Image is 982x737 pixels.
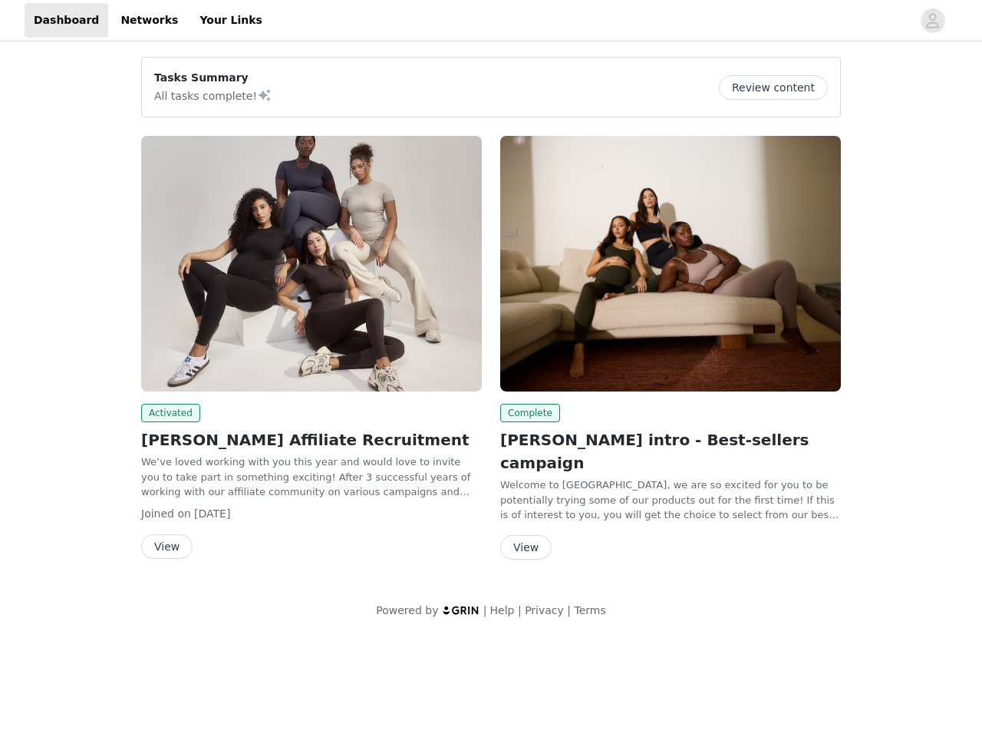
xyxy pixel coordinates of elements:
[500,404,560,422] span: Complete
[190,3,272,38] a: Your Links
[525,604,564,616] a: Privacy
[141,534,193,559] button: View
[719,75,828,100] button: Review content
[500,136,841,392] img: LOVALL
[518,604,522,616] span: |
[567,604,571,616] span: |
[141,507,191,520] span: Joined on
[141,541,193,553] a: View
[483,604,487,616] span: |
[500,542,552,554] a: View
[141,136,482,392] img: LOVALL
[500,428,841,474] h2: [PERSON_NAME] intro - Best-sellers campaign
[490,604,515,616] a: Help
[141,454,482,500] p: We’ve loved working with you this year and would love to invite you to take part in something exc...
[141,428,482,451] h2: [PERSON_NAME] Affiliate Recruitment
[25,3,108,38] a: Dashboard
[925,8,940,33] div: avatar
[194,507,230,520] span: [DATE]
[442,605,480,615] img: logo
[500,535,552,560] button: View
[376,604,438,616] span: Powered by
[574,604,605,616] a: Terms
[141,404,200,422] span: Activated
[154,86,272,104] p: All tasks complete!
[111,3,187,38] a: Networks
[500,478,841,523] p: Welcome to [GEOGRAPHIC_DATA], we are so excited for you to be potentially trying some of our prod...
[154,70,272,86] p: Tasks Summary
